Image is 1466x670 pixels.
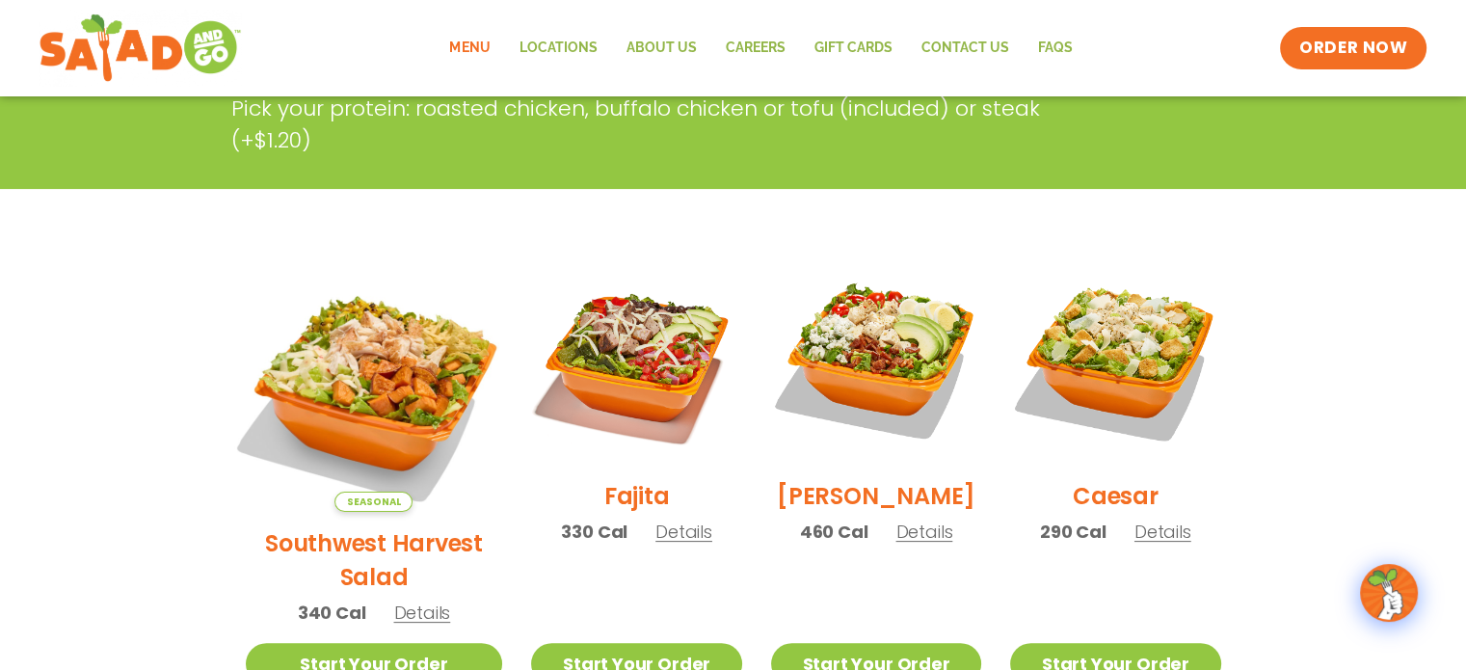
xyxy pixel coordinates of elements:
[39,10,242,87] img: new-SAG-logo-768×292
[710,26,799,70] a: Careers
[1023,26,1086,70] a: FAQs
[334,492,413,512] span: Seasonal
[906,26,1023,70] a: Contact Us
[393,601,450,625] span: Details
[895,520,952,544] span: Details
[611,26,710,70] a: About Us
[1040,519,1106,545] span: 290 Cal
[1280,27,1426,69] a: ORDER NOW
[1073,479,1159,513] h2: Caesar
[561,519,627,545] span: 330 Cal
[298,600,366,626] span: 340 Cal
[504,26,611,70] a: Locations
[231,93,1089,156] p: Pick your protein: roasted chicken, buffalo chicken or tofu (included) or steak (+$1.20)
[799,26,906,70] a: GIFT CARDS
[246,526,503,594] h2: Southwest Harvest Salad
[223,232,524,534] img: Product photo for Southwest Harvest Salad
[777,479,975,513] h2: [PERSON_NAME]
[1299,37,1407,60] span: ORDER NOW
[1010,255,1220,465] img: Product photo for Caesar Salad
[435,26,504,70] a: Menu
[531,255,741,465] img: Product photo for Fajita Salad
[800,519,868,545] span: 460 Cal
[771,255,981,465] img: Product photo for Cobb Salad
[435,26,1086,70] nav: Menu
[1362,566,1416,620] img: wpChatIcon
[604,479,670,513] h2: Fajita
[1134,520,1191,544] span: Details
[655,520,712,544] span: Details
